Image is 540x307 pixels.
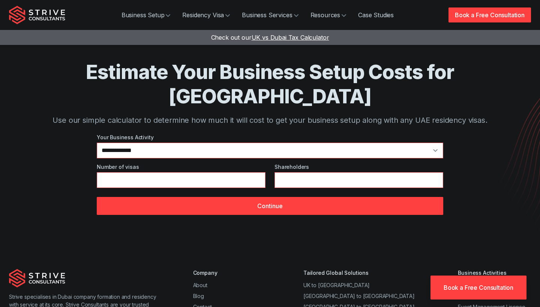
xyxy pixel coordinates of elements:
[9,6,65,24] img: Strive Consultants
[274,163,443,171] label: Shareholders
[303,293,415,299] a: [GEOGRAPHIC_DATA] to [GEOGRAPHIC_DATA]
[193,282,207,288] a: About
[39,115,501,126] p: Use our simple calculator to determine how much it will cost to get your business setup along wit...
[39,60,501,109] h1: Estimate Your Business Setup Costs for [GEOGRAPHIC_DATA]
[193,293,204,299] a: Blog
[97,197,443,215] button: Continue
[352,7,400,22] a: Case Studies
[115,7,177,22] a: Business Setup
[303,282,370,288] a: UK to [GEOGRAPHIC_DATA]
[448,7,531,22] a: Book a Free Consultation
[211,34,329,41] a: Check out ourUK vs Dubai Tax Calculator
[303,269,415,277] div: Tailored Global Solutions
[236,7,304,22] a: Business Services
[9,269,65,288] img: Strive Consultants
[252,34,329,41] span: UK vs Dubai Tax Calculator
[458,269,531,277] div: Business Activities
[97,133,443,141] label: Your Business Activity
[304,7,352,22] a: Resources
[193,269,260,277] div: Company
[430,276,526,300] a: Book a Free Consultation
[176,7,236,22] a: Residency Visa
[97,163,265,171] label: Number of visas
